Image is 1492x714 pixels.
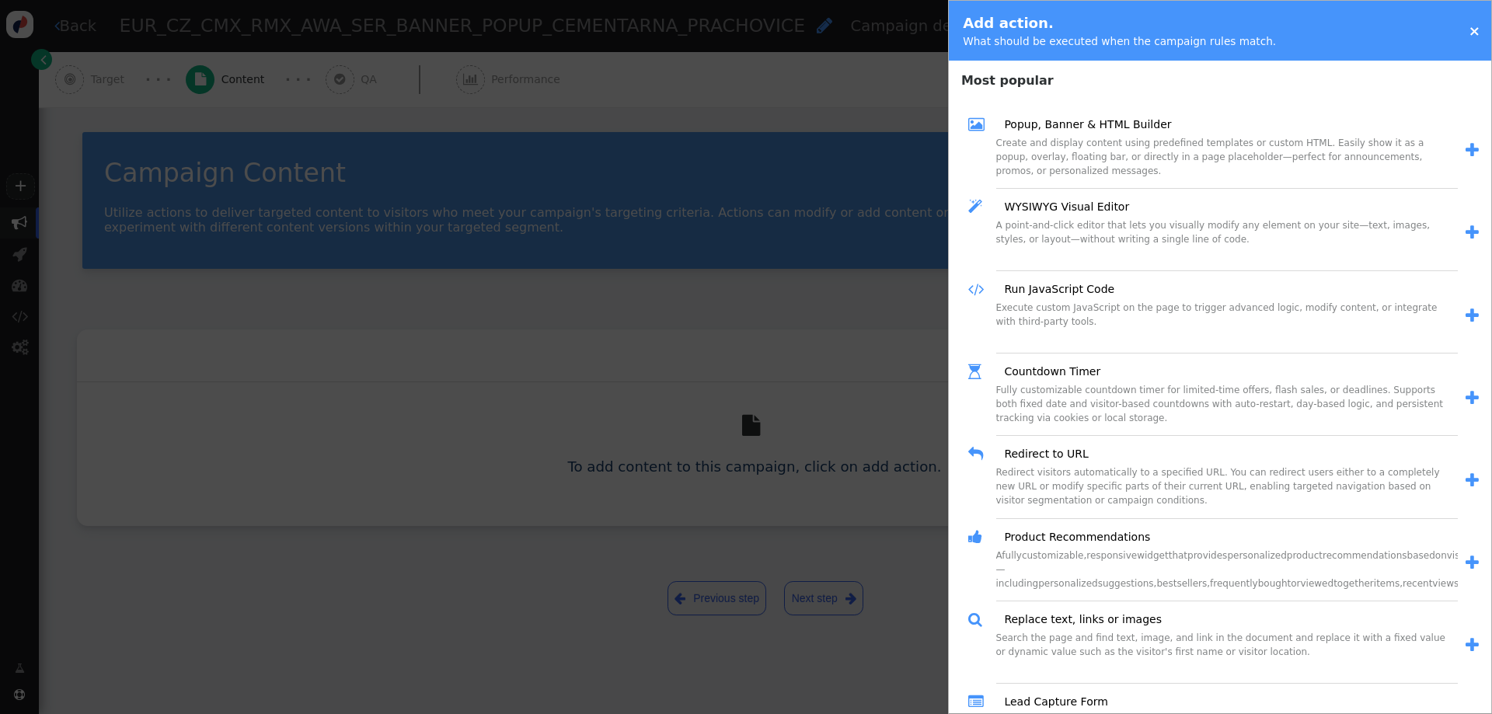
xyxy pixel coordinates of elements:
[1469,23,1480,39] a: ×
[1458,304,1480,329] a: 
[1300,578,1333,589] span: viewed
[1466,637,1479,653] span: 
[968,196,994,218] span: 
[1466,142,1479,158] span: 
[1323,550,1407,561] span: recommendations
[996,301,1458,354] div: Execute custom JavaScript on the page to trigger advanced logic, modify content, or integrate wit...
[1098,578,1157,589] span: suggestions,
[1086,550,1137,561] span: responsive
[993,611,1162,628] a: Replace text, links or images
[1447,550,1476,561] span: visitor
[1458,633,1480,658] a: 
[993,529,1150,545] a: Product Recommendations
[968,278,994,301] span: 
[1333,578,1374,589] span: together
[993,281,1114,298] a: Run JavaScript Code
[996,136,1458,189] div: Create and display content using predefined templates or custom HTML. Easily show it as a popup, ...
[1458,551,1480,576] a: 
[1210,578,1258,589] span: frequently
[1177,578,1210,589] span: sellers,
[1458,386,1480,411] a: 
[993,446,1088,462] a: Redirect to URL
[1374,578,1403,589] span: items,
[1466,225,1479,241] span: 
[968,526,994,549] span: 
[968,443,994,465] span: 
[996,465,1458,518] div: Redirect visitors automatically to a specified URL. You can redirect users either to a completely...
[996,218,1458,271] div: A point-and-click editor that lets you visually modify any element on your site—text, images, sty...
[1466,472,1479,489] span: 
[1407,550,1435,561] span: based
[996,550,1002,561] span: A
[1287,550,1323,561] span: product
[1038,578,1097,589] span: personalized
[1137,550,1168,561] span: widget
[968,360,994,383] span: 
[968,113,994,136] span: 
[1458,221,1480,246] a: 
[1458,138,1480,163] a: 
[1458,468,1480,493] a: 
[993,694,1107,710] a: Lead Capture Form
[1002,550,1022,561] span: fully
[949,64,1491,90] h4: Most popular
[1227,550,1286,561] span: personalized
[968,691,994,713] span: 
[993,199,1129,215] a: WYSIWYG Visual Editor
[968,608,994,631] span: 
[1187,550,1227,561] span: provides
[1466,390,1479,406] span: 
[1291,578,1300,589] span: or
[1156,578,1177,589] span: best
[1466,308,1479,324] span: 
[1022,550,1086,561] span: customizable,
[963,33,1276,49] div: What should be executed when the campaign rules match.
[1435,550,1447,561] span: on
[996,631,1458,684] div: Search the page and find text, image, and link in the document and replace it with a fixed value ...
[993,364,1100,380] a: Countdown Timer
[1258,578,1292,589] span: bought
[1169,550,1187,561] span: that
[993,117,1171,133] a: Popup, Banner & HTML Builder
[996,383,1458,436] div: Fully customizable countdown timer for limited-time offers, flash sales, or deadlines. Supports b...
[1466,555,1479,571] span: 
